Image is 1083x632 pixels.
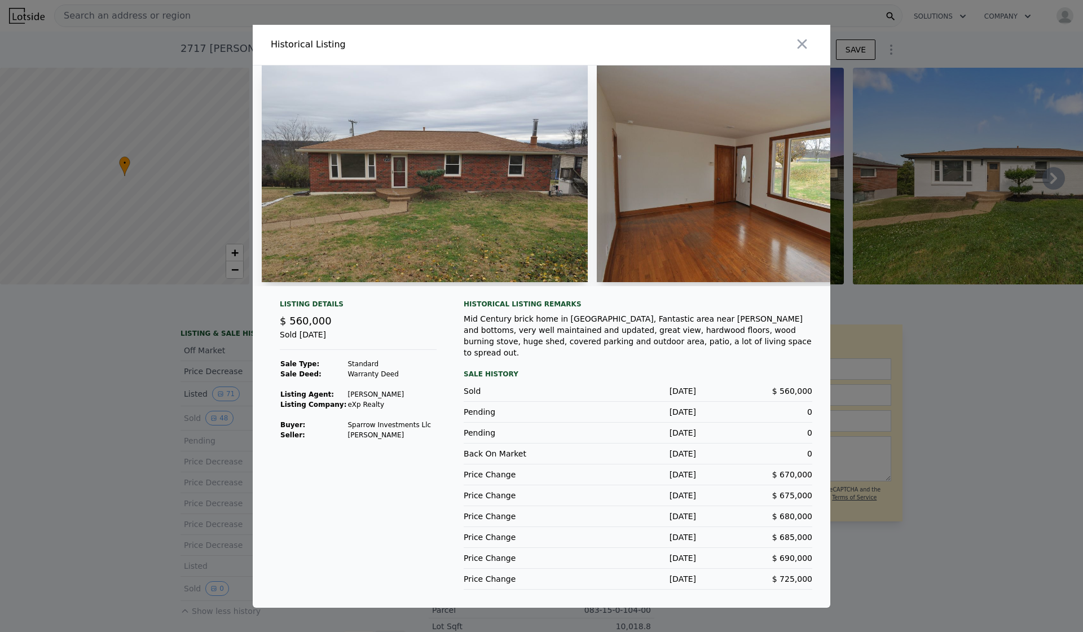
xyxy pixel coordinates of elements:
td: Warranty Deed [347,369,432,379]
div: Pending [464,406,580,418]
img: Property Img [262,65,588,282]
span: $ 690,000 [772,554,812,563]
div: [DATE] [580,490,696,501]
div: Listing Details [280,300,437,313]
div: Price Change [464,469,580,480]
td: Sparrow Investments Llc [347,420,432,430]
div: [DATE] [580,469,696,480]
div: Back On Market [464,448,580,459]
strong: Listing Agent: [280,390,334,398]
span: $ 685,000 [772,533,812,542]
div: Price Change [464,552,580,564]
div: Pending [464,427,580,438]
div: Sale History [464,367,812,381]
span: $ 560,000 [280,315,332,327]
span: $ 675,000 [772,491,812,500]
img: Property Img [597,65,923,282]
td: [PERSON_NAME] [347,389,432,400]
div: 0 [696,427,812,438]
div: Sold [DATE] [280,329,437,350]
div: Price Change [464,490,580,501]
td: Standard [347,359,432,369]
span: $ 725,000 [772,574,812,583]
strong: Buyer : [280,421,305,429]
div: [DATE] [580,532,696,543]
div: [DATE] [580,552,696,564]
div: Price Change [464,532,580,543]
td: eXp Realty [347,400,432,410]
div: Price Change [464,573,580,585]
strong: Sale Type: [280,360,319,368]
div: Price Change [464,511,580,522]
div: [DATE] [580,511,696,522]
div: [DATE] [580,406,696,418]
span: $ 670,000 [772,470,812,479]
div: Historical Listing [271,38,537,51]
div: 0 [696,448,812,459]
td: [PERSON_NAME] [347,430,432,440]
span: $ 680,000 [772,512,812,521]
strong: Sale Deed: [280,370,322,378]
span: $ 560,000 [772,387,812,396]
div: [DATE] [580,385,696,397]
div: 0 [696,406,812,418]
div: Historical Listing remarks [464,300,812,309]
div: [DATE] [580,427,696,438]
div: Mid Century brick home in [GEOGRAPHIC_DATA], Fantastic area near [PERSON_NAME] and bottoms, very ... [464,313,812,358]
div: [DATE] [580,573,696,585]
div: Sold [464,385,580,397]
strong: Seller : [280,431,305,439]
div: [DATE] [580,448,696,459]
strong: Listing Company: [280,401,346,409]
